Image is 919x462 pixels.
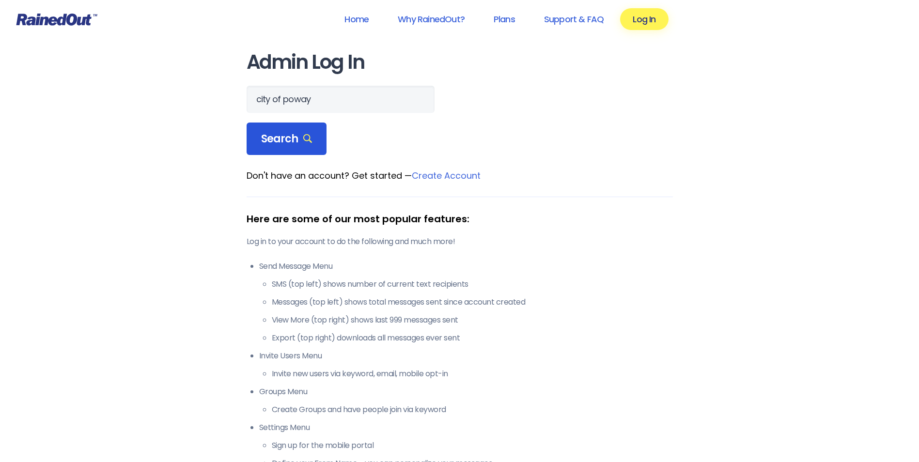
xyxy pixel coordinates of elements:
[247,123,327,155] div: Search
[272,440,673,451] li: Sign up for the mobile portal
[247,51,673,73] h1: Admin Log In
[531,8,616,30] a: Support & FAQ
[247,236,673,247] p: Log in to your account to do the following and much more!
[259,386,673,416] li: Groups Menu
[259,261,673,344] li: Send Message Menu
[620,8,668,30] a: Log In
[272,368,673,380] li: Invite new users via keyword, email, mobile opt-in
[272,404,673,416] li: Create Groups and have people join via keyword
[272,296,673,308] li: Messages (top left) shows total messages sent since account created
[247,86,435,113] input: Search Orgs…
[261,132,312,146] span: Search
[385,8,477,30] a: Why RainedOut?
[481,8,528,30] a: Plans
[412,169,481,182] a: Create Account
[332,8,381,30] a: Home
[247,212,673,226] div: Here are some of our most popular features:
[259,350,673,380] li: Invite Users Menu
[272,278,673,290] li: SMS (top left) shows number of current text recipients
[272,332,673,344] li: Export (top right) downloads all messages ever sent
[272,314,673,326] li: View More (top right) shows last 999 messages sent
